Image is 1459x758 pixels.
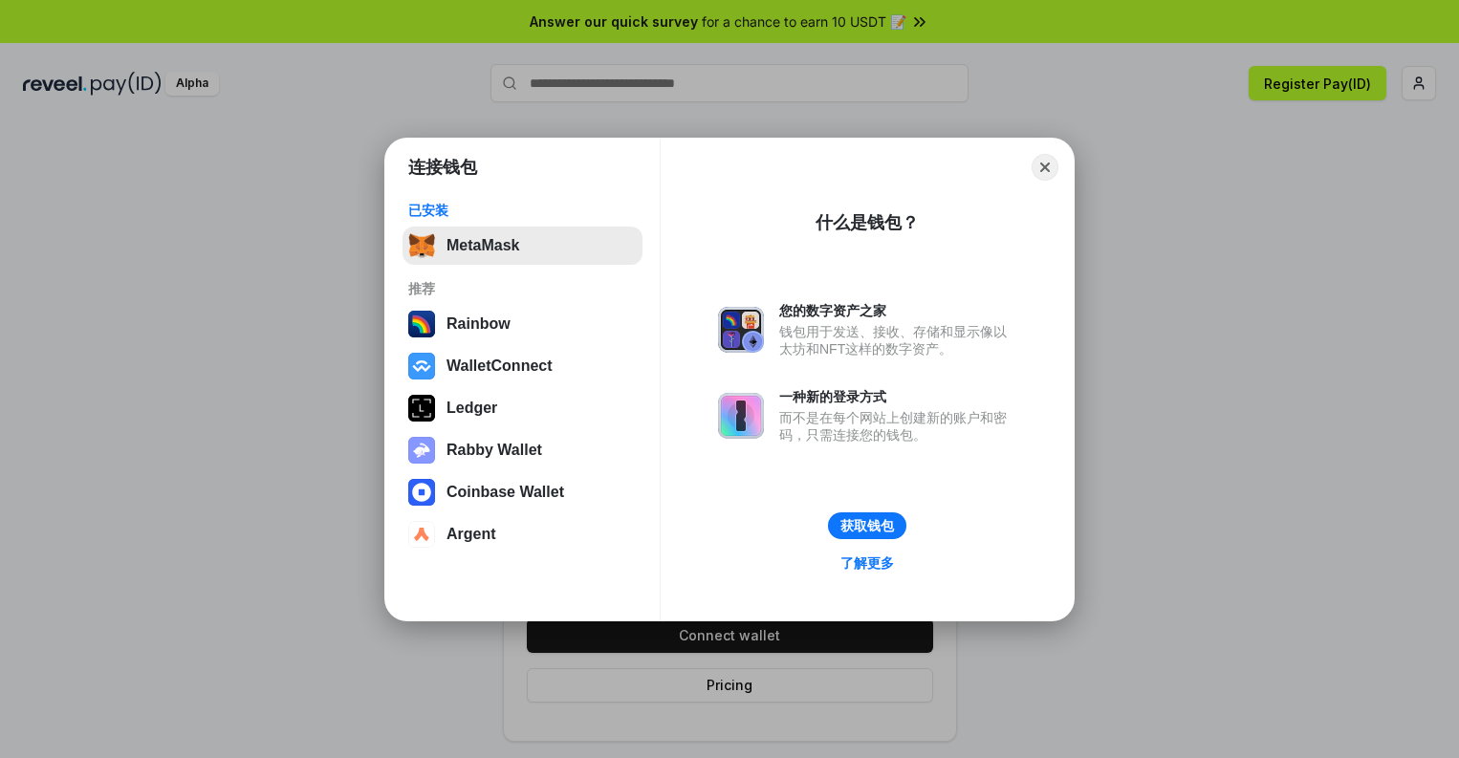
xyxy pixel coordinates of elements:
button: Rainbow [403,305,642,343]
div: 已安装 [408,202,637,219]
div: 推荐 [408,280,637,297]
div: Argent [446,526,496,543]
div: 一种新的登录方式 [779,388,1016,405]
img: svg+xml,%3Csvg%20xmlns%3D%22http%3A%2F%2Fwww.w3.org%2F2000%2Fsvg%22%20fill%3D%22none%22%20viewBox... [718,393,764,439]
div: Rainbow [446,315,511,333]
img: svg+xml,%3Csvg%20width%3D%2228%22%20height%3D%2228%22%20viewBox%3D%220%200%2028%2028%22%20fill%3D... [408,479,435,506]
div: 获取钱包 [840,517,894,534]
div: 而不是在每个网站上创建新的账户和密码，只需连接您的钱包。 [779,409,1016,444]
div: Coinbase Wallet [446,484,564,501]
div: WalletConnect [446,357,553,375]
div: 您的数字资产之家 [779,302,1016,319]
a: 了解更多 [829,551,905,575]
div: Rabby Wallet [446,442,542,459]
img: svg+xml,%3Csvg%20xmlns%3D%22http%3A%2F%2Fwww.w3.org%2F2000%2Fsvg%22%20fill%3D%22none%22%20viewBox... [408,437,435,464]
button: Coinbase Wallet [403,473,642,511]
div: 什么是钱包？ [816,211,919,234]
button: MetaMask [403,227,642,265]
img: svg+xml,%3Csvg%20xmlns%3D%22http%3A%2F%2Fwww.w3.org%2F2000%2Fsvg%22%20width%3D%2228%22%20height%3... [408,395,435,422]
img: svg+xml,%3Csvg%20xmlns%3D%22http%3A%2F%2Fwww.w3.org%2F2000%2Fsvg%22%20fill%3D%22none%22%20viewBox... [718,307,764,353]
img: svg+xml,%3Csvg%20fill%3D%22none%22%20height%3D%2233%22%20viewBox%3D%220%200%2035%2033%22%20width%... [408,232,435,259]
img: svg+xml,%3Csvg%20width%3D%2228%22%20height%3D%2228%22%20viewBox%3D%220%200%2028%2028%22%20fill%3D... [408,521,435,548]
div: Ledger [446,400,497,417]
button: 获取钱包 [828,512,906,539]
h1: 连接钱包 [408,156,477,179]
img: svg+xml,%3Csvg%20width%3D%2228%22%20height%3D%2228%22%20viewBox%3D%220%200%2028%2028%22%20fill%3D... [408,353,435,379]
div: 了解更多 [840,554,894,572]
button: Argent [403,515,642,553]
div: MetaMask [446,237,519,254]
button: Rabby Wallet [403,431,642,469]
div: 钱包用于发送、接收、存储和显示像以太坊和NFT这样的数字资产。 [779,323,1016,357]
button: WalletConnect [403,347,642,385]
button: Close [1032,154,1058,181]
button: Ledger [403,389,642,427]
img: svg+xml,%3Csvg%20width%3D%22120%22%20height%3D%22120%22%20viewBox%3D%220%200%20120%20120%22%20fil... [408,311,435,337]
